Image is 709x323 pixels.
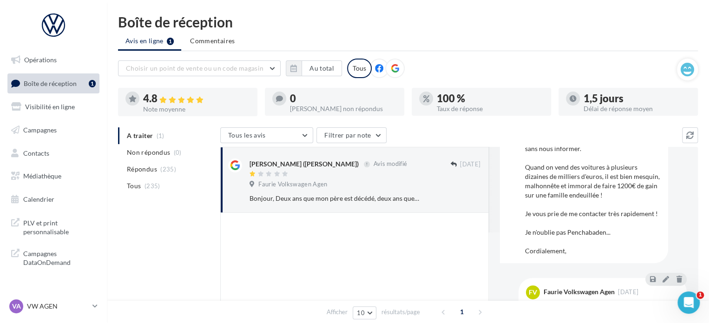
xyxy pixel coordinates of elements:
div: [PERSON_NAME] non répondus [290,105,397,112]
span: Tous les avis [228,131,266,139]
span: Afficher [327,308,348,316]
div: Tous [347,59,372,78]
a: Visibilité en ligne [6,97,101,117]
span: Calendrier [23,195,54,203]
div: 0 [290,93,397,104]
span: (235) [144,182,160,190]
span: Répondus [127,165,157,174]
button: Choisir un point de vente ou un code magasin [118,60,281,76]
span: (0) [174,149,182,156]
span: [DATE] [460,160,480,169]
span: Contacts [23,149,49,157]
span: Avis modifié [373,160,407,168]
a: VA VW AGEN [7,297,99,315]
div: Bonjour, Deux ans que mon père est décédé, deux ans que vous avez fait un profit injustifié... Je... [249,194,420,203]
span: résultats/page [381,308,420,316]
a: Campagnes [6,120,101,140]
span: Visibilité en ligne [25,103,75,111]
span: Médiathèque [23,172,61,180]
a: Boîte de réception1 [6,73,101,93]
a: Médiathèque [6,166,101,186]
span: 1 [696,291,704,299]
div: Délai de réponse moyen [584,105,690,112]
div: Note moyenne [143,106,250,112]
button: Tous les avis [220,127,313,143]
div: Boîte de réception [118,15,698,29]
button: Au total [286,60,342,76]
span: (235) [160,165,176,173]
div: [PERSON_NAME] ([PERSON_NAME]) [249,159,359,169]
a: Calendrier [6,190,101,209]
span: Commentaires [190,36,235,46]
a: Campagnes DataOnDemand [6,244,101,271]
div: 1 [89,80,96,87]
iframe: Intercom live chat [677,291,700,314]
div: Taux de réponse [437,105,544,112]
span: Faurie Volkswagen Agen [258,180,327,189]
p: VW AGEN [27,302,89,311]
span: [DATE] [618,289,638,295]
a: Contacts [6,144,101,163]
span: Choisir un point de vente ou un code magasin [126,64,263,72]
button: Filtrer par note [316,127,387,143]
span: Tous [127,181,141,191]
div: 1,5 jours [584,93,690,104]
span: Campagnes [23,126,57,134]
span: Boîte de réception [24,79,77,87]
a: Opérations [6,50,101,70]
span: Non répondus [127,148,170,157]
div: 100 % [437,93,544,104]
div: Faurie Volkswagen Agen [544,289,615,295]
span: VA [12,302,21,311]
span: Opérations [24,56,57,64]
button: Au total [302,60,342,76]
div: 4.8 [143,93,250,104]
button: 10 [353,306,376,319]
span: PLV et print personnalisable [23,217,96,237]
a: PLV et print personnalisable [6,213,101,240]
span: FV [529,288,537,297]
span: 1 [454,304,469,319]
span: 10 [357,309,365,316]
span: Campagnes DataOnDemand [23,247,96,267]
